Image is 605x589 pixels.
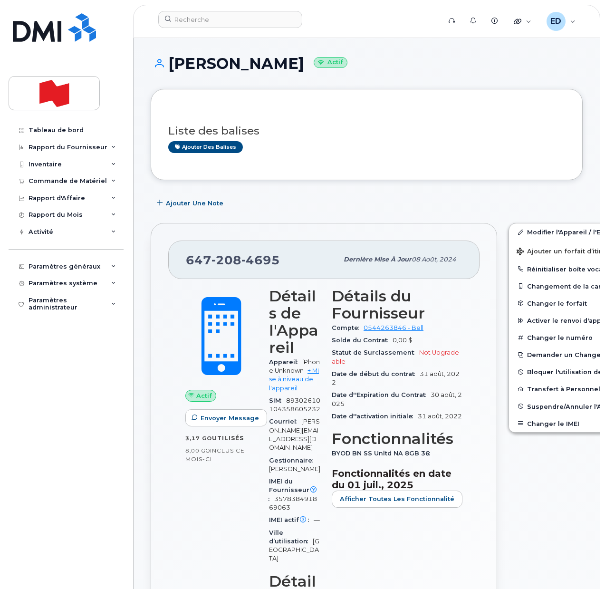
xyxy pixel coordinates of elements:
[332,337,393,344] span: Solde du Contrat
[332,324,364,331] span: Compte
[168,125,565,137] h3: Liste des balises
[332,450,435,457] span: BYOD BN SS Unltd NA 8GB 36
[269,367,319,392] a: + Mise à niveau de l'appareil
[269,465,320,473] span: [PERSON_NAME]
[332,430,462,447] h3: Fonctionnalités
[269,358,302,366] span: Appareil
[211,253,241,267] span: 208
[344,256,412,263] span: Dernière mise à jour
[340,494,454,503] span: Afficher Toutes les Fonctionnalité
[185,409,267,426] button: Envoyer Message
[332,370,420,377] span: Date de début du contrat
[269,495,317,511] span: 357838491869063
[314,516,320,523] span: —
[393,337,413,344] span: 0,00 $
[314,57,347,68] small: Actif
[241,253,280,267] span: 4695
[151,194,231,212] button: Ajouter une Note
[168,141,243,153] a: Ajouter des balises
[151,55,583,72] h1: [PERSON_NAME]
[196,391,212,400] span: Actif
[527,299,587,307] span: Changer le forfait
[185,447,245,463] span: inclus ce mois-ci
[185,447,210,454] span: 8,00 Go
[269,529,313,545] span: Ville d’utilisation
[332,391,462,407] span: 30 août, 2025
[186,253,280,267] span: 647
[364,324,423,331] a: 0544263846 - Bell
[332,391,431,398] span: Date d''Expiration du Contrat
[201,414,259,423] span: Envoyer Message
[269,397,320,413] span: 89302610104358605232
[269,397,286,404] span: SIM
[185,435,212,442] span: 3,17 Go
[332,288,462,322] h3: Détails du Fournisseur
[332,491,462,508] button: Afficher Toutes les Fonctionnalité
[269,478,319,502] span: IMEI du Fournisseur
[269,538,319,562] span: [GEOGRAPHIC_DATA]
[418,413,462,420] span: 31 août, 2022
[166,199,223,208] span: Ajouter une Note
[332,349,419,356] span: Statut de Surclassement
[269,418,301,425] span: Courriel
[332,468,462,491] h3: Fonctionnalités en date du 01 juil., 2025
[332,349,459,365] span: Not Upgradeable
[269,516,314,523] span: IMEI actif
[412,256,456,263] span: 08 août, 2024
[269,288,320,356] h3: Détails de l'Appareil
[269,457,317,464] span: Gestionnaire
[212,435,244,442] span: utilisés
[332,413,418,420] span: Date d''activation initiale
